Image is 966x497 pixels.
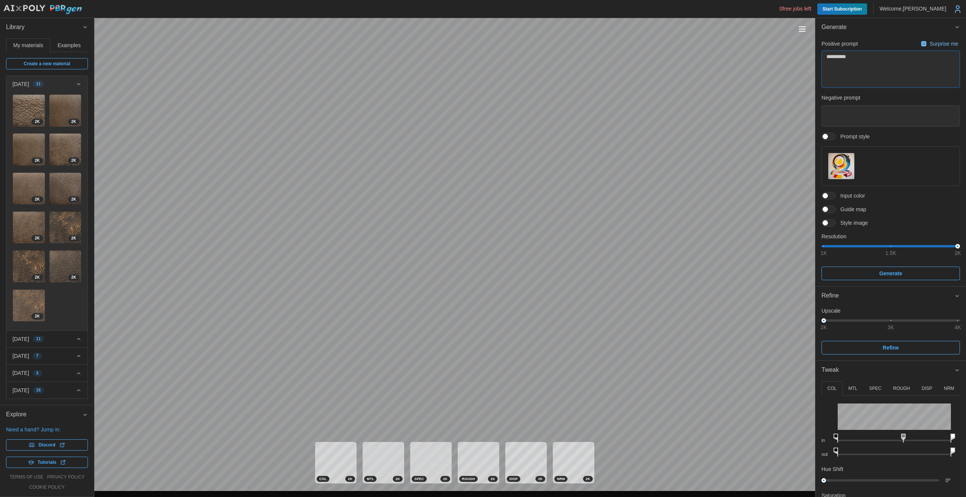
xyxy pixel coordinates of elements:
img: 47DVMV64eZsCQGSAXJ8i [49,95,82,127]
a: Create a new material [6,58,88,69]
a: Start Subscription [817,3,867,15]
button: [DATE]3 [6,365,88,381]
a: TPS1MYtgZIzwqADsIX9g2K [49,133,82,166]
span: Start Subscription [823,3,862,15]
img: Prompt style [828,153,854,179]
p: ROUGH [893,385,910,392]
button: Generate [821,267,960,280]
a: VPOV4BSnysw9PUKHUJxZ2K [12,172,45,205]
img: VPOV4BSnysw9PUKHUJxZ [13,173,45,205]
span: 2 K [35,119,40,125]
p: [DATE] [12,352,29,360]
span: ROUGH [462,476,475,482]
button: [DATE]13 [6,399,88,416]
a: yiUw74ES3i6Flc75rg3i2K [49,172,82,205]
a: Ps10EZXdHGXu8sQsslvN2K [12,94,45,127]
img: hgJveEbM6hIIvZKsYXVZ [13,290,45,322]
span: 2 K [35,158,40,164]
a: Discord [6,439,88,451]
p: 0 º [945,477,960,484]
span: Create a new material [24,58,70,69]
span: Input color [836,192,865,199]
img: 60MfwplVH9nlMwdzTq8B [13,212,45,244]
img: TPS1MYtgZIzwqADsIX9g [49,133,82,166]
a: cookie policy [29,484,65,491]
img: ygIlvJ2LA1ir0kRwI7qz [13,250,45,282]
p: SPEC [869,385,881,392]
a: terms of use [9,474,43,480]
div: [DATE]11 [6,92,88,330]
p: Surprise me [930,40,960,48]
img: yiUw74ES3i6Flc75rg3i [49,173,82,205]
span: Tutorials [38,457,57,468]
p: Need a hand? Jump in: [6,426,88,433]
button: Refine [821,341,960,354]
span: NRM [557,476,565,482]
span: 2 K [35,196,40,202]
span: 2 K [71,158,76,164]
a: 47DVMV64eZsCQGSAXJ8i2K [49,94,82,127]
p: [DATE] [12,80,29,88]
a: privacy policy [47,474,85,480]
button: Toggle viewport controls [797,24,808,34]
span: 2 K [538,476,543,482]
p: MTL [848,385,857,392]
a: ygIlvJ2LA1ir0kRwI7qz2K [12,250,45,283]
p: Upscale [821,307,960,314]
span: 2 K [348,476,352,482]
span: 2 K [35,235,40,241]
p: NRM [944,385,954,392]
img: MtupRqVgoTSxhVFO2k6k [49,250,82,282]
span: 2 K [395,476,400,482]
button: [DATE]15 [6,382,88,399]
span: Discord [38,440,55,450]
span: Explore [6,405,82,424]
img: Ps10EZXdHGXu8sQsslvN [13,95,45,127]
img: AIxPoly PBRgen [3,5,82,15]
button: Generate [815,18,966,37]
a: X6iyvhterKdIUi3gvf5D2K [49,211,82,244]
p: [DATE] [12,369,29,377]
span: 2 K [443,476,448,482]
p: Negative prompt [821,94,960,101]
button: [DATE]11 [6,331,88,347]
span: 2 K [71,196,76,202]
p: [DATE] [12,387,29,394]
span: 7 [36,353,38,359]
span: 2 K [71,119,76,125]
p: out [821,451,832,458]
span: Generate [879,267,902,280]
button: Refine [815,287,966,305]
span: COL [319,476,327,482]
span: Library [6,18,82,37]
span: Refine [883,341,899,354]
button: Prompt style [828,153,855,179]
p: Welcome, [PERSON_NAME] [880,5,946,12]
a: 60MfwplVH9nlMwdzTq8B2K [12,211,45,244]
p: Hue Shift [821,465,843,473]
span: DISP [509,476,518,482]
button: [DATE]7 [6,348,88,364]
span: 2 K [586,476,590,482]
p: [DATE] [12,335,29,343]
span: Guide map [836,206,866,213]
span: 15 [36,387,41,393]
p: DISP [921,385,932,392]
p: in [821,437,832,444]
span: 2 K [35,313,40,319]
a: unT60qehORd3yyR4tA3L2K [12,133,45,166]
span: 2 K [71,235,76,241]
span: Generate [821,18,954,37]
span: My materials [13,43,43,48]
a: Tutorials [6,457,88,468]
span: 11 [36,81,41,87]
a: MtupRqVgoTSxhVFO2k6k2K [49,250,82,283]
p: 0 free jobs left [780,5,811,12]
button: [DATE]11 [6,76,88,92]
button: Surprise me [919,38,960,49]
span: SPEC [414,476,424,482]
div: Refine [815,305,966,360]
span: Style image [836,219,868,227]
span: 2 K [491,476,495,482]
div: Generate [815,37,966,287]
